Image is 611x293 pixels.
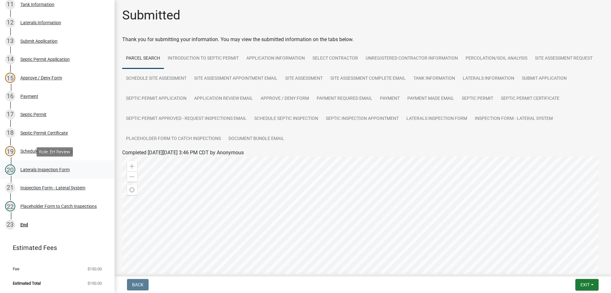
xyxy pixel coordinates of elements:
[458,89,497,109] a: Septic Permit
[20,186,85,190] div: Inspection Form - Lateral System
[313,89,376,109] a: Payment Required Email
[404,89,458,109] a: Payment Made Email
[5,183,15,193] div: 21
[20,2,54,7] div: Tank Information
[5,241,104,254] a: Estimated Fees
[190,89,257,109] a: Application review email
[403,109,471,129] a: Laterals Inspection Form
[13,267,19,271] span: Fee
[580,282,590,287] span: Exit
[127,185,137,195] div: Find my location
[309,48,362,69] a: Select contractor
[20,76,62,80] div: Approve / Deny Form
[250,109,322,129] a: Schedule Septic Inspection
[20,167,70,172] div: Laterals Inspection Form
[327,69,410,89] a: Site Assessment Complete Email
[5,54,15,64] div: 14
[20,204,97,209] div: Placeholder Form to Catch Inspections
[518,69,571,89] a: Submit Application
[462,48,531,69] a: Percolation/Soil Analysis
[164,48,242,69] a: Introduction to Septic Permit
[5,18,15,28] div: 12
[127,172,137,182] div: Zoom out
[459,69,518,89] a: Laterals Information
[322,109,403,129] a: Septic Inspection Appointment
[471,109,557,129] a: Inspection Form - Lateral System
[20,39,58,43] div: Submit Application
[132,282,144,287] span: Back
[225,129,288,149] a: Document Bundle Email
[5,73,15,83] div: 15
[575,279,599,290] button: Exit
[122,69,190,89] a: Schedule Site Assessment
[410,69,459,89] a: Tank Information
[20,94,38,99] div: Payment
[5,165,15,175] div: 20
[20,57,70,62] div: Septic Permit Application
[5,91,15,101] div: 16
[20,149,73,153] div: Schedule Septic Inspection
[122,89,190,109] a: Septic Permit Application
[20,20,61,25] div: Laterals Information
[122,129,225,149] a: Placeholder Form to Catch Inspections
[362,48,462,69] a: Unregistered Contractor Information
[122,48,164,69] a: Parcel search
[5,109,15,120] div: 17
[5,146,15,156] div: 19
[122,150,244,156] span: Completed [DATE][DATE] 3:46 PM CDT by Anonymous
[127,279,149,290] button: Back
[20,223,28,227] div: End
[242,48,309,69] a: Application Information
[13,281,41,285] span: Estimated Total
[257,89,313,109] a: Approve / Deny Form
[37,147,73,157] div: Role: EH Review
[190,69,281,89] a: Site Assessment Appointment Email
[5,220,15,230] div: 23
[5,128,15,138] div: 18
[88,267,102,271] span: $150.00
[5,36,15,46] div: 13
[497,89,563,109] a: Septic Permit Certificate
[127,161,137,172] div: Zoom in
[5,201,15,211] div: 22
[531,48,596,69] a: Site Assessment Request
[122,8,180,23] h1: Submitted
[122,36,603,43] div: Thank you for submitting your information. You may view the submitted information on the tabs below.
[122,109,250,129] a: Septic Permit Approved - Request Inspections Email
[88,281,102,285] span: $150.00
[20,112,46,117] div: Septic Permit
[281,69,327,89] a: Site Assessment
[20,131,68,135] div: Septic Permit Certificate
[376,89,404,109] a: Payment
